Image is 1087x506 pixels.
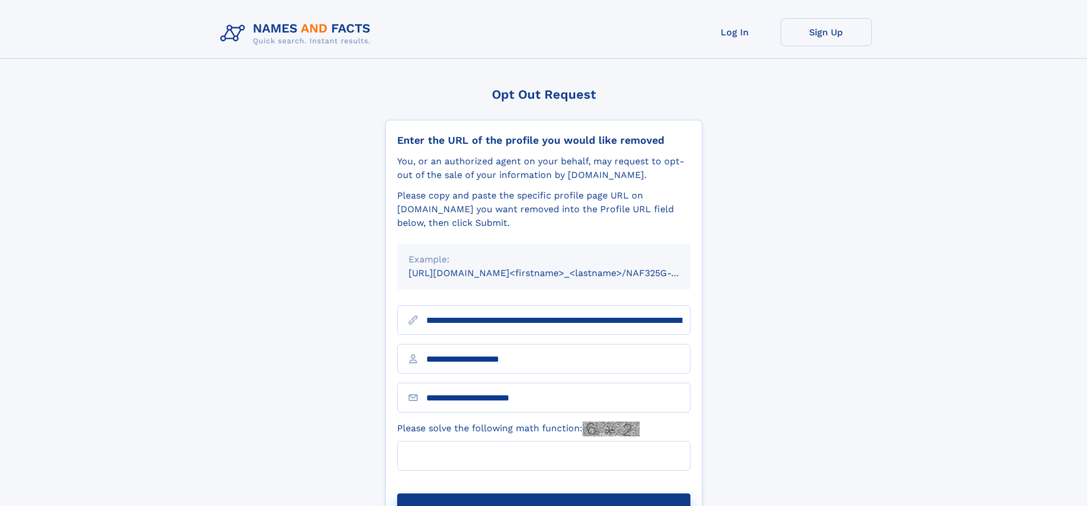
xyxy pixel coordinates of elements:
a: Log In [689,18,781,46]
a: Sign Up [781,18,872,46]
div: Example: [409,253,679,266]
small: [URL][DOMAIN_NAME]<firstname>_<lastname>/NAF325G-xxxxxxxx [409,268,712,278]
div: Please copy and paste the specific profile page URL on [DOMAIN_NAME] you want removed into the Pr... [397,189,690,230]
div: You, or an authorized agent on your behalf, may request to opt-out of the sale of your informatio... [397,155,690,182]
div: Opt Out Request [385,87,702,102]
img: Logo Names and Facts [216,18,380,49]
label: Please solve the following math function: [397,422,640,436]
div: Enter the URL of the profile you would like removed [397,134,690,147]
